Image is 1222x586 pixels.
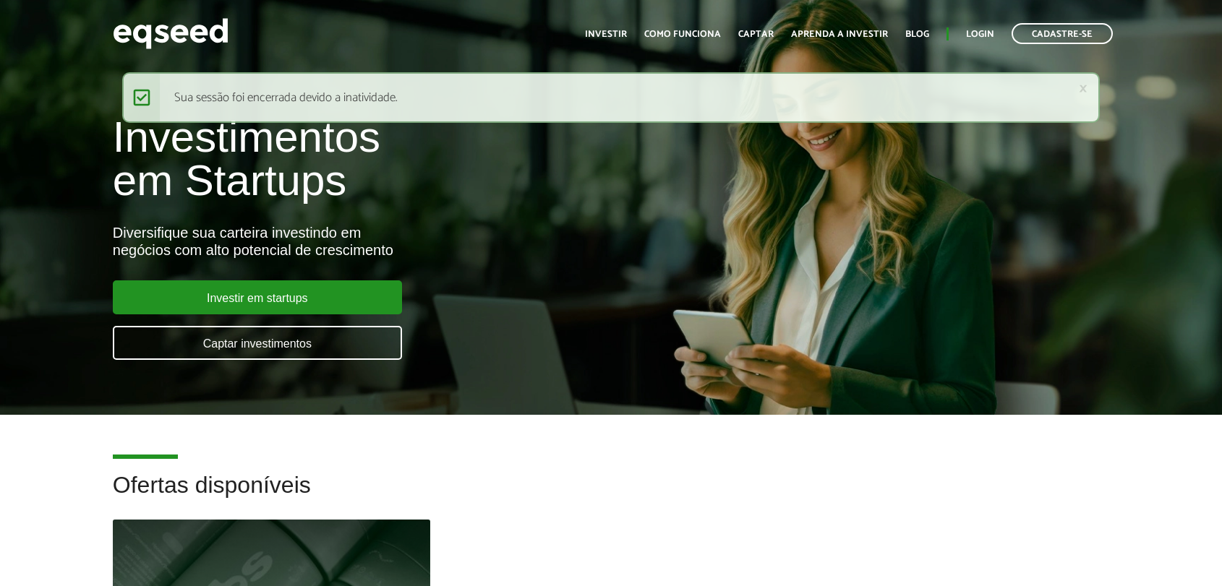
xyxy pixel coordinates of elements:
a: Aprenda a investir [791,30,888,39]
a: Investir em startups [113,280,402,314]
h2: Ofertas disponíveis [113,473,1109,520]
div: Diversifique sua carteira investindo em negócios com alto potencial de crescimento [113,224,702,259]
a: Blog [905,30,929,39]
img: EqSeed [113,14,228,53]
a: Captar [738,30,774,39]
a: Captar investimentos [113,326,402,360]
a: Investir [585,30,627,39]
a: × [1079,81,1088,96]
a: Login [966,30,994,39]
a: Como funciona [644,30,721,39]
h1: Investimentos em Startups [113,116,702,202]
a: Cadastre-se [1012,23,1113,44]
div: Sua sessão foi encerrada devido a inatividade. [122,72,1100,123]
